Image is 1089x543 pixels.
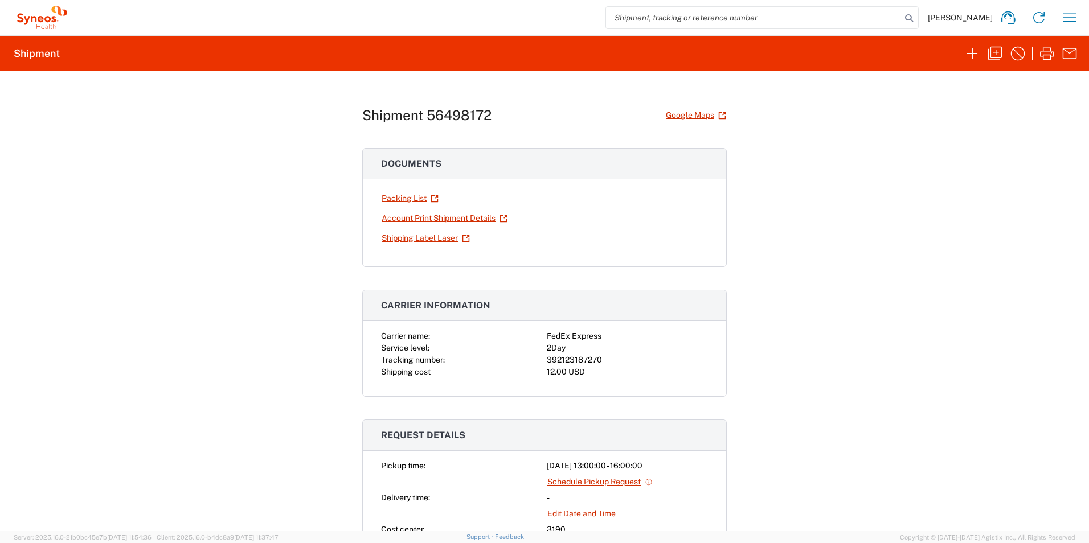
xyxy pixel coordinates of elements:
[547,472,653,492] a: Schedule Pickup Request
[381,525,424,534] span: Cost center
[547,492,708,504] div: -
[495,533,524,540] a: Feedback
[157,534,279,541] span: Client: 2025.16.0-b4dc8a9
[234,534,279,541] span: [DATE] 11:37:47
[547,354,708,366] div: 392123187270
[381,367,431,376] span: Shipping cost
[381,188,439,208] a: Packing List
[547,524,708,536] div: 3190
[547,342,708,354] div: 2Day
[381,300,490,311] span: Carrier information
[381,158,441,169] span: Documents
[381,430,465,441] span: Request details
[381,493,430,502] span: Delivery time:
[381,461,425,470] span: Pickup time:
[362,107,492,124] h1: Shipment 56498172
[547,460,708,472] div: [DATE] 13:00:00 - 16:00:00
[381,331,430,340] span: Carrier name:
[900,532,1075,542] span: Copyright © [DATE]-[DATE] Agistix Inc., All Rights Reserved
[381,208,508,228] a: Account Print Shipment Details
[547,366,708,378] div: 12.00 USD
[381,343,429,352] span: Service level:
[466,533,495,540] a: Support
[107,534,152,541] span: [DATE] 11:54:36
[14,47,60,60] h2: Shipment
[14,534,152,541] span: Server: 2025.16.0-21b0bc45e7b
[547,504,616,524] a: Edit Date and Time
[606,7,901,28] input: Shipment, tracking or reference number
[381,228,470,248] a: Shipping Label Laser
[665,105,727,125] a: Google Maps
[547,330,708,342] div: FedEx Express
[381,355,445,364] span: Tracking number:
[928,13,993,23] span: [PERSON_NAME]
